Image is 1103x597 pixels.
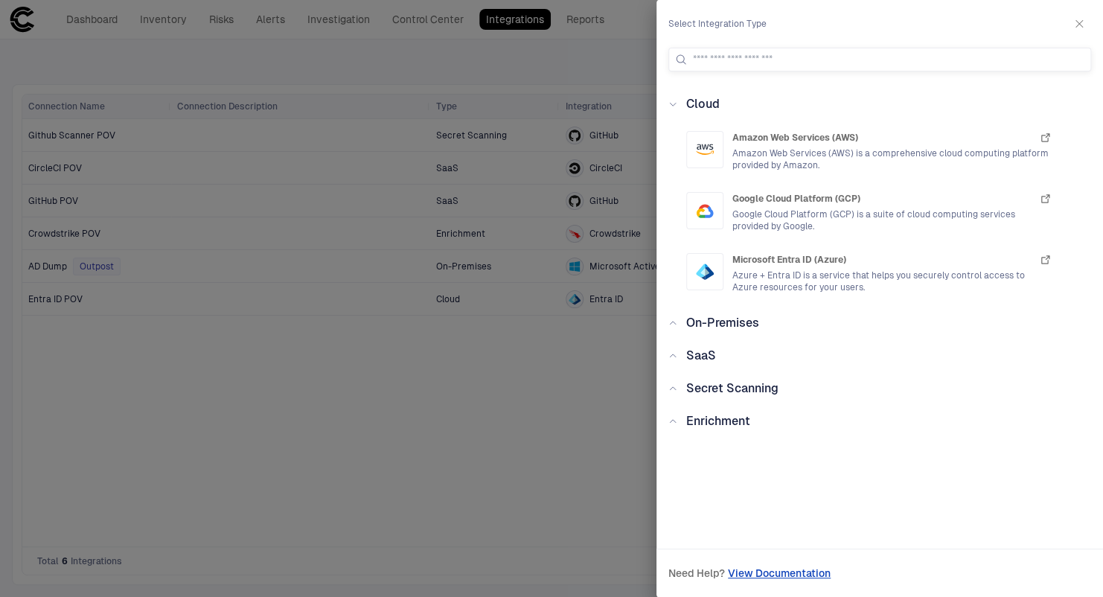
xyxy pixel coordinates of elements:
span: SaaS [686,348,716,363]
span: Azure + Entra ID is a service that helps you securely control access to Azure resources for your ... [732,269,1052,293]
span: Google Cloud Platform (GCP) [732,193,860,205]
span: Need Help? [668,566,725,580]
div: Google Cloud [696,202,714,220]
div: Enrichment [668,412,1091,430]
div: SaaS [668,347,1091,365]
div: AWS [696,141,714,159]
span: Amazon Web Services (AWS) is a comprehensive cloud computing platform provided by Amazon. [732,147,1052,171]
span: Select Integration Type [668,18,767,30]
div: Secret Scanning [668,380,1091,398]
span: Microsoft Entra ID (Azure) [732,254,846,266]
div: Entra ID [696,263,714,281]
span: On-Premises [686,316,759,330]
div: Cloud [668,95,1091,113]
span: Cloud [686,97,720,111]
span: View Documentation [728,567,831,579]
a: View Documentation [728,564,831,582]
span: Secret Scanning [686,381,779,395]
span: Enrichment [686,414,750,428]
div: On-Premises [668,314,1091,332]
span: Amazon Web Services (AWS) [732,132,858,144]
span: Google Cloud Platform (GCP) is a suite of cloud computing services provided by Google. [732,208,1052,232]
